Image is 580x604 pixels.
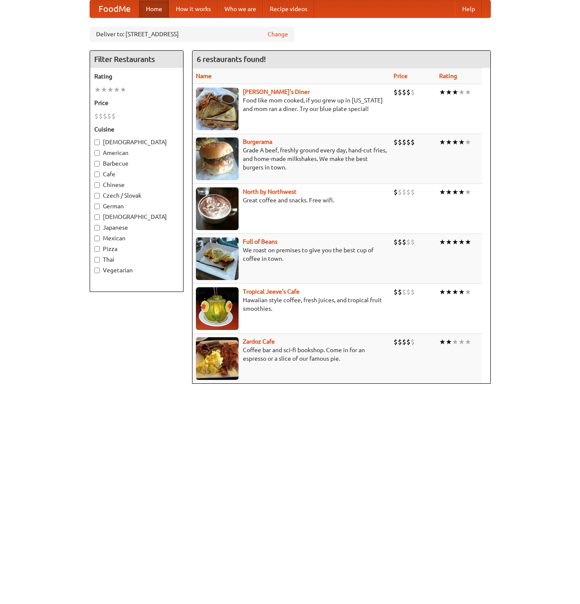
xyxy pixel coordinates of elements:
[398,88,402,97] li: $
[458,237,465,247] li: ★
[196,187,239,230] img: north.jpg
[439,137,446,147] li: ★
[94,85,101,94] li: ★
[458,287,465,297] li: ★
[94,236,100,241] input: Mexican
[402,337,406,347] li: $
[411,137,415,147] li: $
[196,246,387,263] p: We roast on premises to give you the best cup of coffee in town.
[411,237,415,247] li: $
[243,238,277,245] b: Full of Beans
[393,287,398,297] li: $
[94,214,100,220] input: [DEMOGRAPHIC_DATA]
[99,111,103,121] li: $
[94,246,100,252] input: Pizza
[402,237,406,247] li: $
[465,287,471,297] li: ★
[94,225,100,231] input: Japanese
[446,237,452,247] li: ★
[411,187,415,197] li: $
[398,137,402,147] li: $
[268,30,288,38] a: Change
[94,172,100,177] input: Cafe
[458,187,465,197] li: ★
[196,337,239,380] img: zardoz.jpg
[465,88,471,97] li: ★
[196,96,387,113] p: Food like mom cooked, if you grew up in [US_STATE] and mom ran a diner. Try our blue plate special!
[406,88,411,97] li: $
[406,137,411,147] li: $
[406,187,411,197] li: $
[90,51,183,68] h4: Filter Restaurants
[446,137,452,147] li: ★
[465,187,471,197] li: ★
[196,88,239,130] img: sallys.jpg
[196,287,239,330] img: jeeves.jpg
[101,85,107,94] li: ★
[196,237,239,280] img: beans.jpg
[94,181,179,189] label: Chinese
[94,149,179,157] label: American
[446,287,452,297] li: ★
[465,137,471,147] li: ★
[94,202,179,210] label: German
[94,255,179,264] label: Thai
[90,0,139,18] a: FoodMe
[465,237,471,247] li: ★
[406,337,411,347] li: $
[94,191,179,200] label: Czech / Slovak
[411,337,415,347] li: $
[196,146,387,172] p: Grade A beef, freshly ground every day, hand-cut fries, and home-made milkshakes. We make the bes...
[218,0,263,18] a: Who we are
[398,287,402,297] li: $
[393,137,398,147] li: $
[243,138,272,145] b: Burgerama
[94,159,179,168] label: Barbecue
[452,88,458,97] li: ★
[393,337,398,347] li: $
[94,223,179,232] label: Japanese
[94,125,179,134] h5: Cuisine
[94,150,100,156] input: American
[398,187,402,197] li: $
[452,287,458,297] li: ★
[458,337,465,347] li: ★
[94,266,179,274] label: Vegetarian
[107,111,111,121] li: $
[243,188,297,195] a: North by Northwest
[439,237,446,247] li: ★
[439,337,446,347] li: ★
[406,287,411,297] li: $
[393,73,408,79] a: Price
[402,187,406,197] li: $
[243,288,300,295] a: Tropical Jeeve's Cafe
[94,161,100,166] input: Barbecue
[402,88,406,97] li: $
[263,0,314,18] a: Recipe videos
[452,337,458,347] li: ★
[103,111,107,121] li: $
[90,26,294,42] div: Deliver to: [STREET_ADDRESS]
[243,88,310,95] a: [PERSON_NAME]'s Diner
[196,73,212,79] a: Name
[94,170,179,178] label: Cafe
[94,268,100,273] input: Vegetarian
[446,337,452,347] li: ★
[411,88,415,97] li: $
[411,287,415,297] li: $
[402,287,406,297] li: $
[455,0,482,18] a: Help
[439,88,446,97] li: ★
[94,245,179,253] label: Pizza
[398,337,402,347] li: $
[393,187,398,197] li: $
[197,55,266,63] ng-pluralize: 6 restaurants found!
[465,337,471,347] li: ★
[402,137,406,147] li: $
[94,111,99,121] li: $
[452,237,458,247] li: ★
[439,73,457,79] a: Rating
[94,234,179,242] label: Mexican
[120,85,126,94] li: ★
